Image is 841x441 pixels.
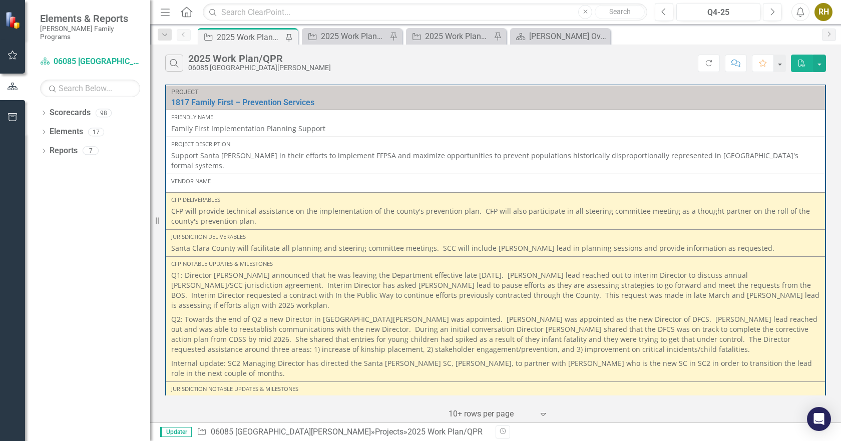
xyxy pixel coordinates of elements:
[171,196,820,204] div: CFP Deliverables
[321,30,387,43] div: 2025 Work Plan/QPR
[171,356,820,378] p: Internal update: SC2 Managing Director has directed the Santa [PERSON_NAME] SC, [PERSON_NAME], to...
[304,30,387,43] a: 2025 Work Plan/QPR
[203,4,647,21] input: Search ClearPoint...
[408,30,491,43] a: 2025 Work Plan/QPR
[50,145,78,157] a: Reports
[171,89,820,96] div: Project
[166,137,825,174] td: Double-Click to Edit
[188,53,331,64] div: 2025 Work Plan/QPR
[40,13,140,25] span: Elements & Reports
[160,427,192,437] span: Updater
[425,30,491,43] div: 2025 Work Plan/QPR
[595,5,645,19] button: Search
[171,140,820,148] div: Project Description
[609,8,631,16] span: Search
[88,128,104,136] div: 17
[40,56,140,68] a: 06085 [GEOGRAPHIC_DATA][PERSON_NAME]
[166,110,825,137] td: Double-Click to Edit
[217,31,283,44] div: 2025 Work Plan/QPR
[680,7,757,19] div: Q4-25
[166,193,825,230] td: Double-Click to Edit
[166,382,825,429] td: Double-Click to Edit
[375,427,403,436] a: Projects
[83,147,99,155] div: 7
[166,230,825,257] td: Double-Click to Edit
[40,25,140,41] small: [PERSON_NAME] Family Programs
[40,80,140,97] input: Search Below...
[676,3,760,21] button: Q4-25
[171,177,820,185] div: Vendor Name
[513,30,608,43] a: [PERSON_NAME] Overview
[166,174,825,193] td: Double-Click to Edit
[171,260,820,268] div: CFP Notable Updates & Milestones
[171,385,820,393] div: Jurisdiction Notable Updates & Milestones
[407,427,483,436] div: 2025 Work Plan/QPR
[166,85,825,110] td: Double-Click to Edit Right Click for Context Menu
[188,64,331,72] div: 06085 [GEOGRAPHIC_DATA][PERSON_NAME]
[807,407,831,431] div: Open Intercom Messenger
[211,427,371,436] a: 06085 [GEOGRAPHIC_DATA][PERSON_NAME]
[171,233,820,241] div: Jurisdiction Deliverables
[171,98,820,107] a: 1817 Family First – Prevention Services
[171,243,820,253] p: Santa Clara County will facilitate all planning and steering committee meetings. SCC will include...
[197,426,488,438] div: » »
[5,12,23,29] img: ClearPoint Strategy
[166,257,825,382] td: Double-Click to Edit
[50,126,83,138] a: Elements
[171,151,820,171] p: Support Santa [PERSON_NAME] in their efforts to implement FFPSA and maximize opportunities to pre...
[171,113,820,121] div: Friendly Name
[171,270,820,312] p: Q1: Director [PERSON_NAME] announced that he was leaving the Department effective late [DATE]. [P...
[96,109,112,117] div: 98
[171,124,325,133] span: Family First Implementation Planning Support
[814,3,832,21] button: RH
[171,312,820,356] p: Q2: Towards the end of Q2 a new Director in [GEOGRAPHIC_DATA][PERSON_NAME] was appointed. [PERSON...
[529,30,608,43] div: [PERSON_NAME] Overview
[50,107,91,119] a: Scorecards
[171,206,820,226] p: CFP will provide technical assistance on the implementation of the county's prevention plan. CFP ...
